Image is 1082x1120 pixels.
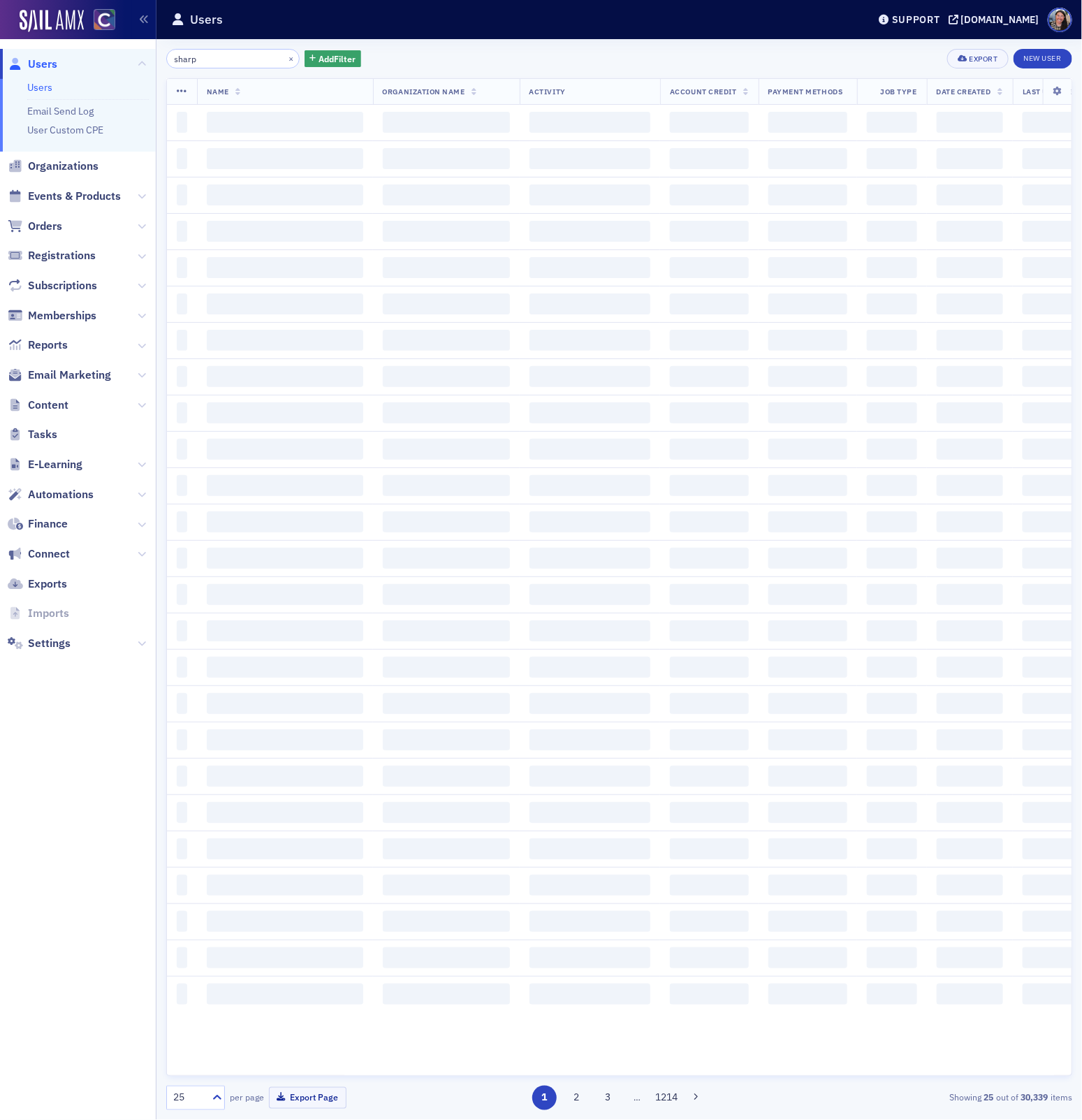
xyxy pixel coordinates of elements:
[867,366,917,387] span: ‌
[269,1087,346,1109] button: Export Page
[8,278,97,293] a: Subscriptions
[970,55,998,63] div: Export
[670,221,748,242] span: ‌
[529,984,651,1005] span: ‌
[529,257,651,278] span: ‌
[28,487,94,502] span: Automations
[768,911,847,932] span: ‌
[1048,8,1072,32] span: Profile
[655,1086,679,1110] button: 1214
[177,293,187,314] span: ‌
[947,49,1008,68] button: Export
[84,9,115,33] a: View Homepage
[177,330,187,351] span: ‌
[8,337,68,353] a: Reports
[867,475,917,496] span: ‌
[177,875,187,896] span: ‌
[177,402,187,423] span: ‌
[383,984,510,1005] span: ‌
[8,368,111,383] a: Email Marketing
[28,606,69,621] span: Imports
[177,511,187,532] span: ‌
[28,337,68,353] span: Reports
[937,766,1003,787] span: ‌
[529,439,651,460] span: ‌
[867,148,917,169] span: ‌
[207,511,363,532] span: ‌
[937,729,1003,750] span: ‌
[937,221,1003,242] span: ‌
[529,693,651,714] span: ‌
[768,475,847,496] span: ‌
[207,475,363,496] span: ‌
[529,475,651,496] span: ‌
[768,511,847,532] span: ‌
[670,620,748,641] span: ‌
[8,427,57,442] a: Tasks
[177,802,187,823] span: ‌
[937,875,1003,896] span: ‌
[177,257,187,278] span: ‌
[670,693,748,714] span: ‌
[768,221,847,242] span: ‌
[529,947,651,968] span: ‌
[207,184,363,205] span: ‌
[383,766,510,787] span: ‌
[8,189,121,204] a: Events & Products
[8,576,67,592] a: Exports
[670,838,748,859] span: ‌
[867,838,917,859] span: ‌
[937,584,1003,605] span: ‌
[177,112,187,133] span: ‌
[768,293,847,314] span: ‌
[670,911,748,932] span: ‌
[529,87,566,96] span: Activity
[207,257,363,278] span: ‌
[867,766,917,787] span: ‌
[28,57,57,72] span: Users
[28,398,68,413] span: Content
[670,257,748,278] span: ‌
[383,584,510,605] span: ‌
[529,911,651,932] span: ‌
[961,13,1039,26] div: [DOMAIN_NAME]
[207,947,363,968] span: ‌
[564,1086,589,1110] button: 2
[28,427,57,442] span: Tasks
[207,366,363,387] span: ‌
[207,439,363,460] span: ‌
[768,620,847,641] span: ‌
[867,620,917,641] span: ‌
[867,511,917,532] span: ‌
[937,693,1003,714] span: ‌
[8,606,69,621] a: Imports
[670,184,748,205] span: ‌
[177,475,187,496] span: ‌
[670,293,748,314] span: ‌
[529,402,651,423] span: ‌
[207,293,363,314] span: ‌
[670,87,736,96] span: Account Credit
[383,439,510,460] span: ‌
[670,875,748,896] span: ‌
[937,511,1003,532] span: ‌
[529,548,651,569] span: ‌
[937,475,1003,496] span: ‌
[867,911,917,932] span: ‌
[768,184,847,205] span: ‌
[177,657,187,678] span: ‌
[670,766,748,787] span: ‌
[867,257,917,278] span: ‌
[383,548,510,569] span: ‌
[1023,87,1077,96] span: Last Updated
[867,984,917,1005] span: ‌
[937,366,1003,387] span: ‌
[768,657,847,678] span: ‌
[1014,49,1072,68] a: New User
[28,248,96,263] span: Registrations
[28,457,82,472] span: E-Learning
[207,657,363,678] span: ‌
[383,293,510,314] span: ‌
[28,576,67,592] span: Exports
[949,15,1044,24] button: [DOMAIN_NAME]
